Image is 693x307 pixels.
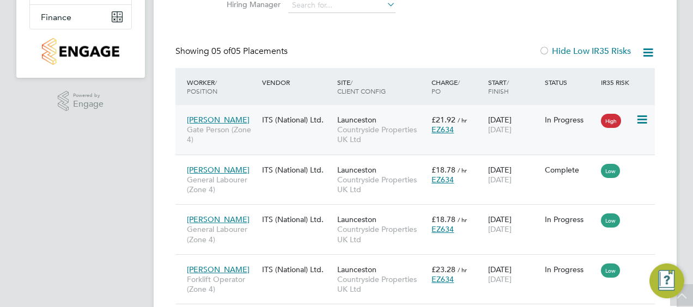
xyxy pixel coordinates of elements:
button: Engage Resource Center [649,263,684,298]
span: £23.28 [431,265,455,274]
span: Forklift Operator (Zone 4) [187,274,257,294]
span: / hr [458,216,467,224]
span: / hr [458,166,467,174]
span: Launceston [337,265,376,274]
span: EZ634 [431,125,454,134]
span: Low [601,164,620,178]
span: Launceston [337,115,376,125]
a: [PERSON_NAME]Gate Person (Zone 4)ITS (National) Ltd.LauncestonCountryside Properties UK Ltd£21.92... [184,109,655,118]
span: High [601,114,621,128]
span: Gate Person (Zone 4) [187,125,257,144]
span: Powered by [73,91,104,100]
span: 05 Placements [211,46,288,57]
div: [DATE] [485,259,542,290]
span: [PERSON_NAME] [187,165,250,175]
span: [PERSON_NAME] [187,265,250,274]
div: [DATE] [485,109,542,140]
span: £18.78 [431,214,455,224]
div: In Progress [545,265,596,274]
div: ITS (National) Ltd. [259,109,335,130]
span: [DATE] [488,274,512,284]
span: Countryside Properties UK Ltd [337,224,426,244]
span: Finance [41,12,71,22]
span: Low [601,263,620,278]
div: Start [485,72,542,101]
img: countryside-properties-logo-retina.png [42,38,119,65]
button: Finance [30,5,131,29]
a: [PERSON_NAME]General Labourer (Zone 4)ITS (National) Ltd.LauncestonCountryside Properties UK Ltd£... [184,159,655,168]
span: [DATE] [488,224,512,234]
span: £21.92 [431,115,455,125]
div: Complete [545,165,596,175]
span: / Finish [488,78,509,95]
span: Low [601,213,620,228]
div: In Progress [545,214,596,224]
span: / hr [458,266,467,274]
span: £18.78 [431,165,455,175]
a: Go to home page [29,38,132,65]
div: Showing [175,46,290,57]
a: Powered byEngage [58,91,104,112]
div: [DATE] [485,209,542,240]
div: ITS (National) Ltd. [259,159,335,180]
div: IR35 Risk [598,72,636,92]
div: Charge [429,72,485,101]
label: Hide Low IR35 Risks [539,46,631,57]
span: EZ634 [431,224,454,234]
span: General Labourer (Zone 4) [187,224,257,244]
span: Launceston [337,165,376,175]
span: Countryside Properties UK Ltd [337,274,426,294]
div: In Progress [545,115,596,125]
span: EZ634 [431,274,454,284]
span: Countryside Properties UK Ltd [337,175,426,194]
div: ITS (National) Ltd. [259,259,335,280]
span: General Labourer (Zone 4) [187,175,257,194]
span: / Client Config [337,78,386,95]
span: Launceston [337,214,376,224]
span: EZ634 [431,175,454,185]
span: 05 of [211,46,231,57]
a: [PERSON_NAME]General Labourer (Zone 4)ITS (National) Ltd.LauncestonCountryside Properties UK Ltd£... [184,208,655,218]
div: Vendor [259,72,335,92]
a: [PERSON_NAME]Forklift Operator (Zone 4)ITS (National) Ltd.LauncestonCountryside Properties UK Ltd... [184,259,655,268]
div: [DATE] [485,159,542,190]
span: [DATE] [488,175,512,185]
span: [DATE] [488,125,512,134]
span: / Position [187,78,217,95]
span: [PERSON_NAME] [187,214,250,224]
span: Engage [73,100,104,109]
div: Worker [184,72,259,101]
span: [PERSON_NAME] [187,115,250,125]
div: Site [335,72,429,101]
div: Status [542,72,599,92]
span: / PO [431,78,460,95]
div: ITS (National) Ltd. [259,209,335,230]
span: Countryside Properties UK Ltd [337,125,426,144]
span: / hr [458,116,467,124]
